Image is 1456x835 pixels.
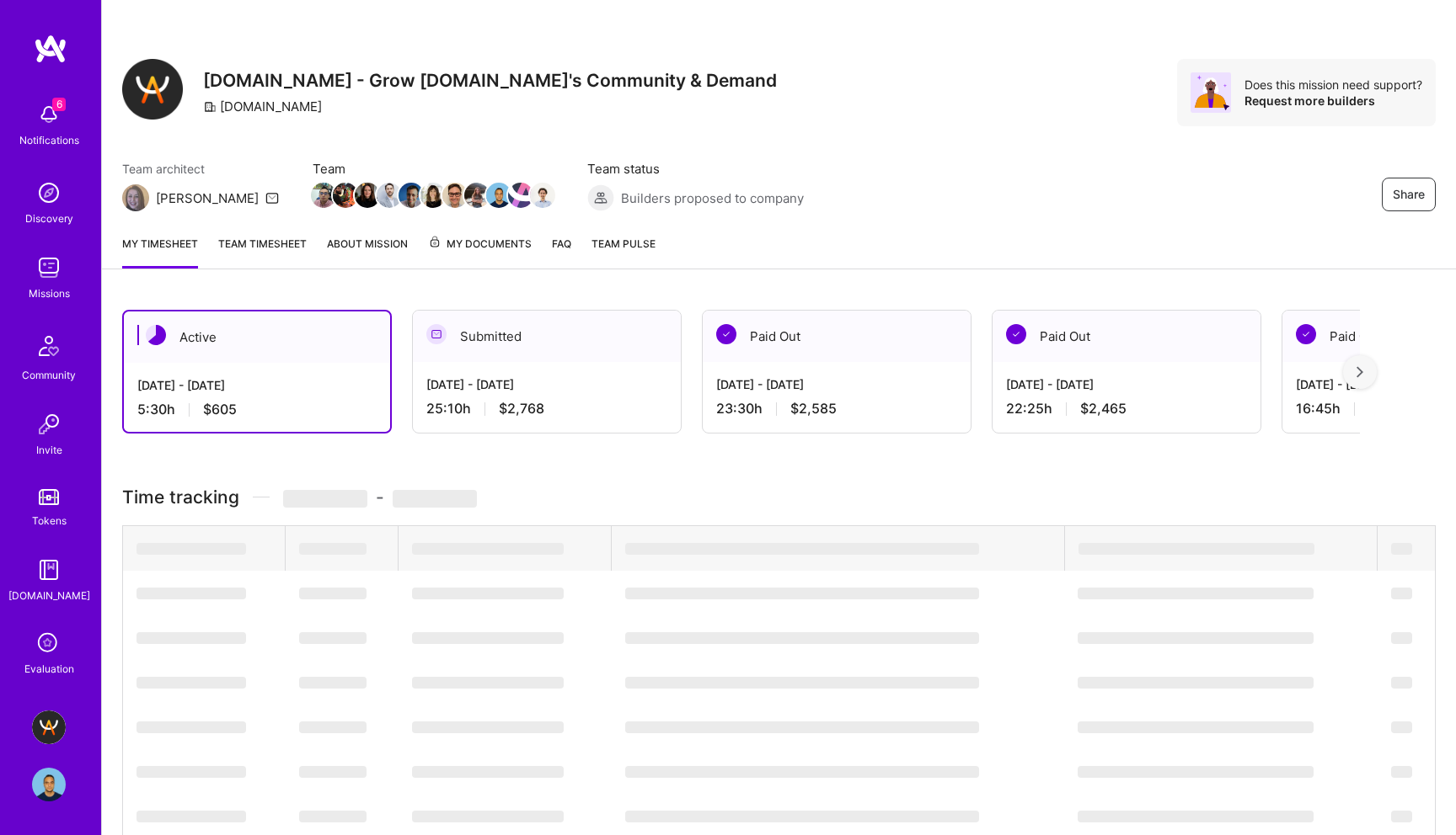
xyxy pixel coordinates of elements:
img: Team Member Avatar [333,183,358,208]
span: ‌ [1078,721,1314,733]
div: Submitted [413,311,681,362]
span: ‌ [1078,811,1314,822]
img: teamwork [32,251,66,285]
div: Invite [36,441,62,459]
div: [DATE] - [DATE] [716,375,957,393]
img: Community [29,326,69,366]
span: ‌ [1078,766,1314,778]
span: ‌ [299,721,367,733]
a: FAQ [552,235,571,269]
a: About Mission [327,235,408,269]
span: ‌ [136,677,246,689]
img: right [1357,366,1363,378]
span: ‌ [136,632,246,644]
div: Notifications [19,131,79,149]
span: - [283,487,477,508]
span: ‌ [625,632,979,644]
a: Team Member Avatar [444,181,466,210]
span: ‌ [393,490,477,508]
h3: [DOMAIN_NAME] - Grow [DOMAIN_NAME]'s Community & Demand [203,70,777,91]
a: A.Team - Grow A.Team's Community & Demand [28,710,70,744]
img: bell [32,98,66,131]
a: My timesheet [122,235,198,269]
img: Builders proposed to company [587,184,614,211]
a: Team Member Avatar [378,181,400,210]
div: [DATE] - [DATE] [1006,375,1247,393]
div: Paid Out [993,311,1261,362]
span: ‌ [299,677,367,689]
div: Discovery [25,210,73,227]
img: guide book [32,553,66,587]
a: My Documents [428,235,532,269]
img: Paid Out [1296,324,1316,344]
i: icon SelectionTeam [33,628,65,660]
img: Submitted [426,324,447,344]
a: Team Member Avatar [335,181,356,210]
img: Team Member Avatar [355,183,380,208]
span: ‌ [136,766,246,778]
span: Builders proposed to company [621,189,804,207]
div: Community [22,366,76,384]
a: User Avatar [28,768,70,801]
span: ‌ [136,721,246,733]
img: Company Logo [122,59,183,120]
span: $2,585 [790,400,837,417]
span: My Documents [428,235,532,253]
div: Tokens [32,512,67,529]
img: Team Architect [122,184,149,211]
div: Request more builders [1245,93,1422,109]
span: ‌ [412,543,564,555]
div: [DOMAIN_NAME] [8,587,90,604]
div: [DATE] - [DATE] [137,376,377,394]
span: 6 [52,98,66,111]
img: Team Member Avatar [486,183,511,208]
img: Team Member Avatar [420,183,446,208]
a: Team Member Avatar [488,181,510,210]
div: [PERSON_NAME] [156,189,259,207]
div: Active [124,311,390,363]
span: $605 [203,401,237,418]
span: ‌ [625,811,979,822]
span: ‌ [412,721,564,733]
h3: Time tracking [122,487,1436,508]
span: ‌ [625,677,979,689]
span: Share [1393,186,1425,203]
img: Team Member Avatar [508,183,533,208]
span: ‌ [1391,677,1412,689]
span: ‌ [1391,543,1412,555]
div: 23:30 h [716,400,957,417]
a: Team Member Avatar [422,181,444,210]
span: ‌ [136,811,246,822]
img: Team Member Avatar [311,183,336,208]
span: ‌ [412,588,564,599]
span: ‌ [299,766,367,778]
img: tokens [39,489,59,505]
span: ‌ [1078,677,1314,689]
div: Paid Out [703,311,971,362]
a: Team Member Avatar [466,181,488,210]
img: Team Member Avatar [442,183,468,208]
a: Team timesheet [218,235,307,269]
span: $2,768 [499,400,544,417]
span: Team architect [122,160,279,178]
div: Evaluation [24,660,74,678]
img: Team Member Avatar [377,183,402,208]
a: Team Member Avatar [356,181,378,210]
img: Team Member Avatar [530,183,555,208]
span: ‌ [412,677,564,689]
span: ‌ [625,543,979,555]
img: A.Team - Grow A.Team's Community & Demand [32,710,66,744]
div: 25:10 h [426,400,667,417]
img: discovery [32,176,66,210]
span: Team [313,160,554,178]
img: Paid Out [716,324,736,344]
span: ‌ [283,490,367,508]
span: ‌ [1391,766,1412,778]
span: ‌ [1078,588,1314,599]
a: Team Member Avatar [532,181,554,210]
button: Share [1382,178,1436,211]
span: ‌ [1079,543,1314,555]
a: Team Member Avatar [313,181,335,210]
span: ‌ [1391,588,1412,599]
img: Active [146,325,166,345]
